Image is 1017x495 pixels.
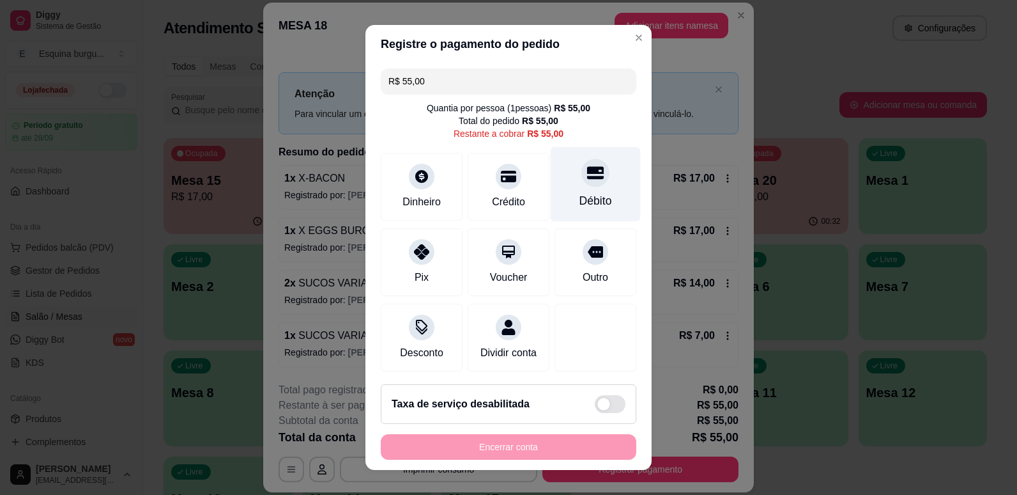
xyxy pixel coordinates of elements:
div: Dividir conta [480,345,537,361]
button: Close [629,27,649,48]
div: Quantia por pessoa ( 1 pessoas) [427,102,590,114]
div: R$ 55,00 [554,102,590,114]
div: R$ 55,00 [522,114,558,127]
div: Desconto [400,345,443,361]
div: Dinheiro [402,194,441,210]
div: Restante a cobrar [454,127,563,140]
div: Total do pedido [459,114,558,127]
div: Crédito [492,194,525,210]
h2: Taxa de serviço desabilitada [392,397,530,412]
div: Pix [415,270,429,285]
div: Débito [579,192,612,209]
div: Voucher [490,270,528,285]
input: Ex.: hambúrguer de cordeiro [388,68,629,94]
div: R$ 55,00 [527,127,563,140]
div: Outro [583,270,608,285]
header: Registre o pagamento do pedido [365,25,652,63]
